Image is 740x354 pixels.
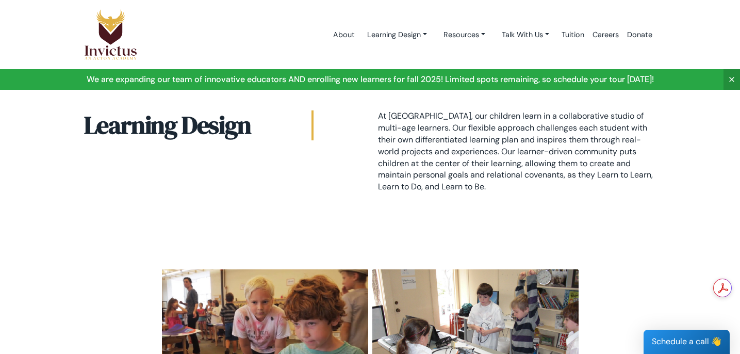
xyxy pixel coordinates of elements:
[588,13,623,57] a: Careers
[378,110,656,193] p: At [GEOGRAPHIC_DATA], our children learn in a collaborative studio of multi-age learners. Our fle...
[623,13,656,57] a: Donate
[435,25,494,44] a: Resources
[84,9,138,60] img: Logo
[557,13,588,57] a: Tuition
[84,110,314,140] h2: Learning Design
[494,25,557,44] a: Talk With Us
[644,330,730,354] div: Schedule a call 👋
[359,25,435,44] a: Learning Design
[329,13,359,57] a: About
